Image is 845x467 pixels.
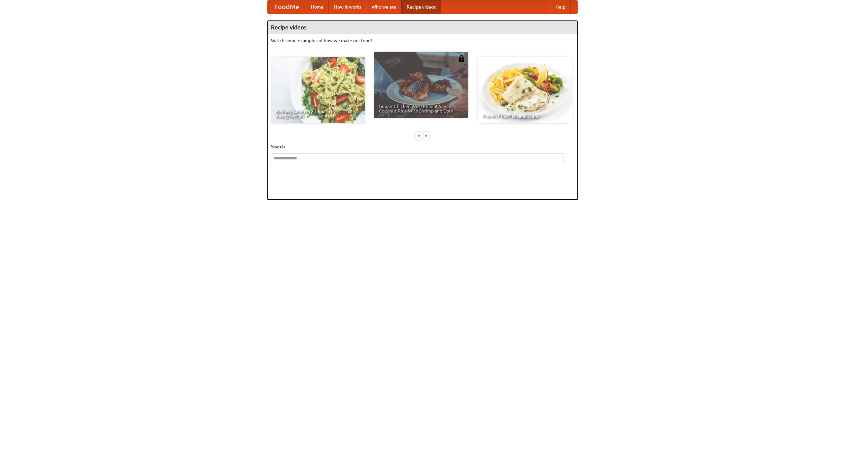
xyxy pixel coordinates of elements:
[271,143,574,150] h5: Search
[268,21,577,34] h4: Recipe videos
[483,114,567,118] span: French Fries Fish and Chips
[550,0,571,14] a: Help
[271,57,365,123] a: An Easy, Summery Tomato Pasta That's Ready for Fall
[478,57,572,123] a: French Fries Fish and Chips
[416,132,422,140] div: «
[366,0,401,14] a: Who we are
[271,37,574,44] p: Watch some examples of how we make our food!
[276,109,360,118] span: An Easy, Summery Tomato Pasta That's Ready for Fall
[268,0,306,14] a: FoodMe
[329,0,366,14] a: How it works
[423,132,429,140] div: »
[458,55,465,62] img: 483408.png
[401,0,441,14] a: Recipe videos
[306,0,329,14] a: Home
